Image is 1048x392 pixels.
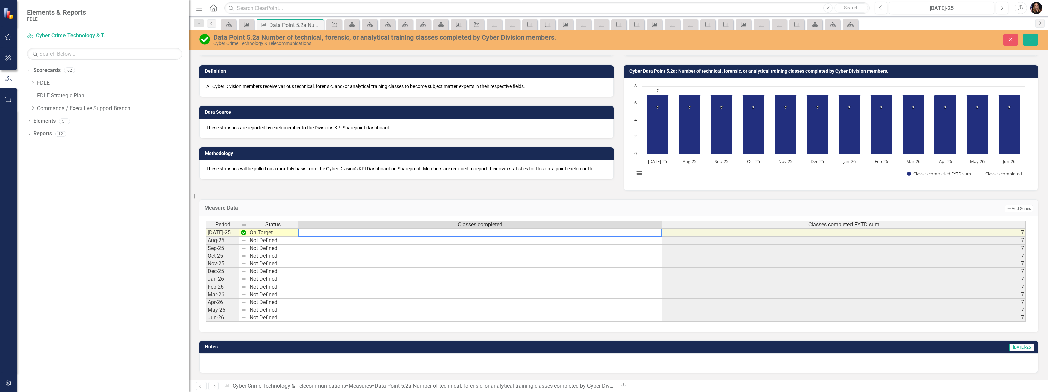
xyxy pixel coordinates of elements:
a: Measures [349,383,372,389]
td: Not Defined [248,306,298,314]
input: Search Below... [27,48,182,60]
span: Classes completed FYTD sum [808,222,879,228]
img: 8DAGhfEEPCf229AAAAAElFTkSuQmCC [241,276,246,282]
td: Jun-26 [206,314,239,322]
path: May-26, 7. Classes completed FYTD sum. [966,95,988,154]
img: 8DAGhfEEPCf229AAAAAElFTkSuQmCC [241,300,246,305]
td: Not Defined [248,299,298,306]
a: Elements [33,117,56,125]
td: 7 [662,299,1026,306]
td: Not Defined [248,245,298,252]
td: Not Defined [248,314,298,322]
img: 8DAGhfEEPCf229AAAAAElFTkSuQmCC [241,261,246,266]
path: Nov-25, 7. Classes completed FYTD sum. [775,95,796,154]
td: 7 [662,291,1026,299]
img: Molly Akin [1030,2,1042,14]
path: Dec-25, 7. Classes completed FYTD sum. [806,95,828,154]
text: Apr-26 [938,158,952,164]
td: 7 [662,314,1026,322]
img: 8DAGhfEEPCf229AAAAAElFTkSuQmCC [241,315,246,320]
text: 7 [817,105,819,110]
path: Feb-26, 7. Classes completed FYTD sum. [870,95,892,154]
td: Not Defined [248,291,298,299]
img: 8DAGhfEEPCf229AAAAAElFTkSuQmCC [241,238,246,243]
div: 12 [55,131,66,137]
path: Oct-25, 7. Classes completed FYTD sum. [742,95,764,154]
p: These statistics will be pulled on a monthly basis from the Cyber Division's KPI Dashboard on Sha... [206,165,607,172]
h3: Measure Data [204,205,656,211]
td: Not Defined [248,268,298,275]
a: FDLE [37,79,189,87]
button: View chart menu, Chart [634,168,644,178]
text: 7 [848,105,850,110]
div: 62 [64,68,75,73]
text: Sep-25 [714,158,728,164]
td: May-26 [206,306,239,314]
text: 7 [976,105,978,110]
path: Aug-25, 7. Classes completed FYTD sum. [679,95,700,154]
img: 8DAGhfEEPCf229AAAAAElFTkSuQmCC [241,222,247,228]
path: Jan-26, 7. Classes completed FYTD sum. [838,95,860,154]
a: Cyber Crime Technology & Telecommunications [233,383,346,389]
path: Jun-26, 7. Classes completed FYTD sum. [998,95,1020,154]
text: Jun-26 [1002,158,1015,164]
td: [DATE]-25 [206,229,239,237]
text: 7 [785,105,787,110]
td: Oct-25 [206,252,239,260]
td: 7 [662,245,1026,252]
h3: Notes [205,344,481,349]
p: All Cyber Division members receive various technical, forensic, and/or analytical training classe... [206,83,607,90]
div: Data Point 5.2a Number of technical, forensic, or analytical training classes completed by Cyber ... [213,34,677,41]
td: On Target [248,229,298,237]
text: 7 [752,105,754,110]
img: ClearPoint Strategy [3,8,15,19]
td: Not Defined [248,275,298,283]
text: 7 [720,105,723,110]
img: 8DAGhfEEPCf229AAAAAElFTkSuQmCC [241,246,246,251]
button: Search [834,3,868,13]
text: 7 [1008,105,1010,110]
a: Commands / Executive Support Branch [37,105,189,113]
text: 0 [634,150,637,156]
a: Cyber Crime Technology & Telecommunications [27,32,111,40]
div: Cyber Crime Technology & Telecommunications [213,41,677,46]
button: [DATE]-25 [889,2,994,14]
text: Nov-25 [778,158,792,164]
path: Sep-25, 7. Classes completed FYTD sum. [710,95,732,154]
td: Apr-26 [206,299,239,306]
img: 8DAGhfEEPCf229AAAAAElFTkSuQmCC [241,269,246,274]
span: Classes completed [458,222,503,228]
td: Mar-26 [206,291,239,299]
text: 7 [880,105,882,110]
h3: Cyber Data Point 5.2a: Number of technical, forensic, or analytical training classes completed by... [629,69,1035,74]
text: 6 [634,100,637,106]
td: 7 [662,275,1026,283]
path: Mar-26, 7. Classes completed FYTD sum. [902,95,924,154]
text: 2 [634,133,637,139]
text: Aug-25 [683,158,696,164]
img: 8DAGhfEEPCf229AAAAAElFTkSuQmCC [241,284,246,290]
td: Feb-26 [206,283,239,291]
td: 7 [662,260,1026,268]
text: 7 [657,105,659,110]
td: 7 [662,229,1026,237]
td: Aug-25 [206,237,239,245]
h3: Methodology [205,151,610,156]
p: These statistics are reported by each member to the Division's KPI Sharepoint dashboard. [206,124,607,131]
a: Scorecards [33,67,61,74]
div: [DATE]-25 [891,4,992,12]
text: Dec-25 [811,158,824,164]
small: FDLE [27,16,86,22]
img: 8DAGhfEEPCf229AAAAAElFTkSuQmCC [241,307,246,313]
img: 8DAGhfEEPCf229AAAAAElFTkSuQmCC [241,253,246,259]
td: 7 [662,283,1026,291]
span: Elements & Reports [27,8,86,16]
h3: Data Source [205,110,610,115]
text: May-26 [970,158,984,164]
a: FDLE Strategic Plan [37,92,189,100]
td: Jan-26 [206,275,239,283]
text: 7 [689,105,691,110]
span: Status [265,222,281,228]
button: Add Series [1005,205,1033,212]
